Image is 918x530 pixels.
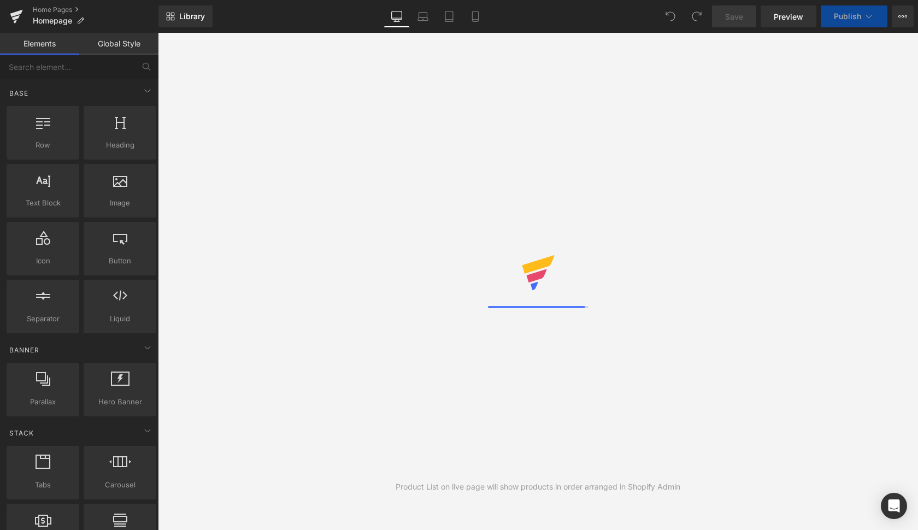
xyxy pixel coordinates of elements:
span: Library [179,11,205,21]
span: Parallax [10,396,76,408]
span: Icon [10,255,76,267]
span: Banner [8,345,40,355]
span: Heading [87,139,153,151]
a: Tablet [436,5,462,27]
span: Text Block [10,197,76,209]
div: Product List on live page will show products in order arranged in Shopify Admin [396,481,680,493]
span: Row [10,139,76,151]
span: Publish [834,12,861,21]
a: Home Pages [33,5,158,14]
a: Laptop [410,5,436,27]
a: New Library [158,5,213,27]
button: Undo [660,5,681,27]
span: Base [8,88,30,98]
button: More [892,5,914,27]
span: Homepage [33,16,72,25]
span: Separator [10,313,76,325]
a: Mobile [462,5,489,27]
span: Tabs [10,479,76,491]
a: Preview [761,5,816,27]
button: Publish [821,5,887,27]
div: Open Intercom Messenger [881,493,907,519]
a: Desktop [384,5,410,27]
a: Global Style [79,33,158,55]
span: Stack [8,428,35,438]
span: Hero Banner [87,396,153,408]
span: Save [725,11,743,22]
span: Preview [774,11,803,22]
span: Button [87,255,153,267]
span: Carousel [87,479,153,491]
button: Redo [686,5,708,27]
span: Liquid [87,313,153,325]
span: Image [87,197,153,209]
